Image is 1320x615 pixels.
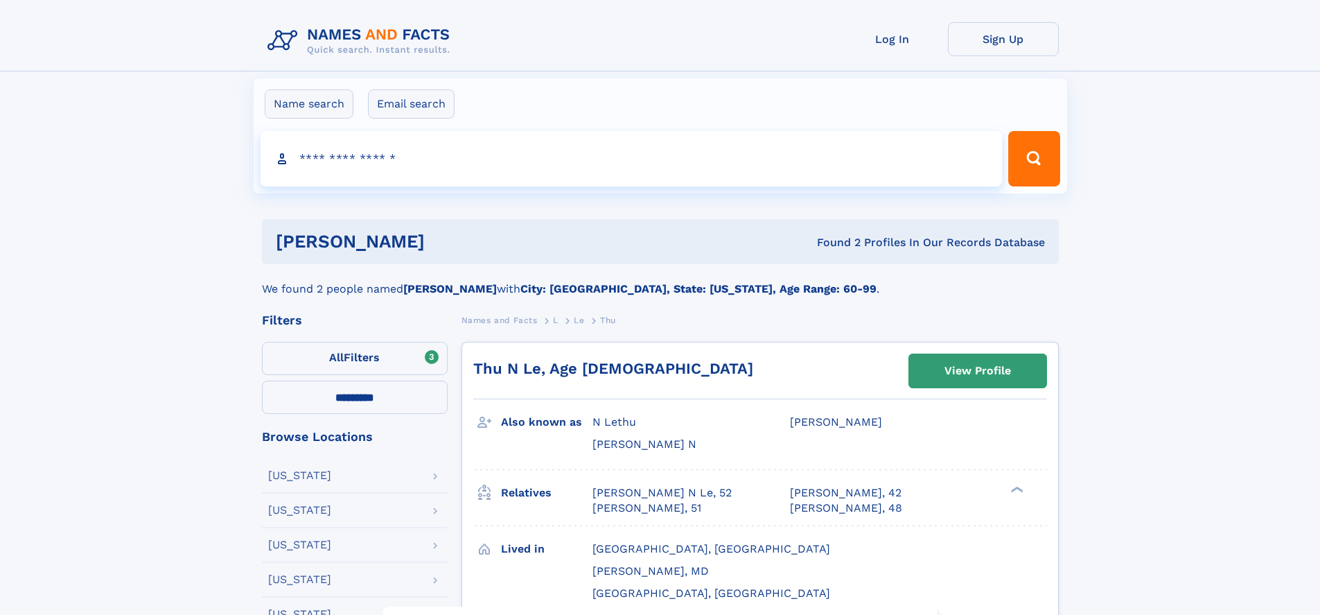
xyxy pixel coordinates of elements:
[329,351,344,364] span: All
[1008,131,1059,187] button: Search Button
[592,542,830,555] span: [GEOGRAPHIC_DATA], [GEOGRAPHIC_DATA]
[501,537,592,561] h3: Lived in
[600,315,616,325] span: Thu
[268,539,331,551] div: [US_STATE]
[592,564,709,578] span: [PERSON_NAME], MD
[592,501,701,516] a: [PERSON_NAME], 51
[262,314,448,327] div: Filters
[837,22,948,56] a: Log In
[592,438,696,451] span: [PERSON_NAME] N
[909,354,1046,388] a: View Profile
[262,431,448,443] div: Browse Locations
[501,410,592,434] h3: Also known as
[790,485,901,501] a: [PERSON_NAME], 42
[592,415,636,428] span: N Lethu
[520,282,877,295] b: City: [GEOGRAPHIC_DATA], State: [US_STATE], Age Range: 60-99
[553,315,558,325] span: L
[574,315,584,325] span: Le
[501,481,592,505] h3: Relatives
[461,311,538,329] a: Names and Facts
[368,89,455,119] label: Email search
[1007,485,1024,494] div: ❯
[276,233,621,250] h1: [PERSON_NAME]
[261,131,1003,187] input: search input
[403,282,497,295] b: [PERSON_NAME]
[268,470,331,481] div: [US_STATE]
[473,360,753,377] a: Thu N Le, Age [DEMOGRAPHIC_DATA]
[592,485,732,501] a: [PERSON_NAME] N Le, 52
[268,505,331,516] div: [US_STATE]
[790,501,902,516] a: [PERSON_NAME], 48
[944,355,1011,387] div: View Profile
[592,587,830,600] span: [GEOGRAPHIC_DATA], [GEOGRAPHIC_DATA]
[790,415,882,428] span: [PERSON_NAME]
[265,89,353,119] label: Name search
[574,311,584,329] a: Le
[262,22,461,60] img: Logo Names and Facts
[268,574,331,585] div: [US_STATE]
[262,342,448,375] label: Filters
[948,22,1059,56] a: Sign Up
[262,264,1059,297] div: We found 2 people named with .
[553,311,558,329] a: L
[621,235,1045,250] div: Found 2 Profiles In Our Records Database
